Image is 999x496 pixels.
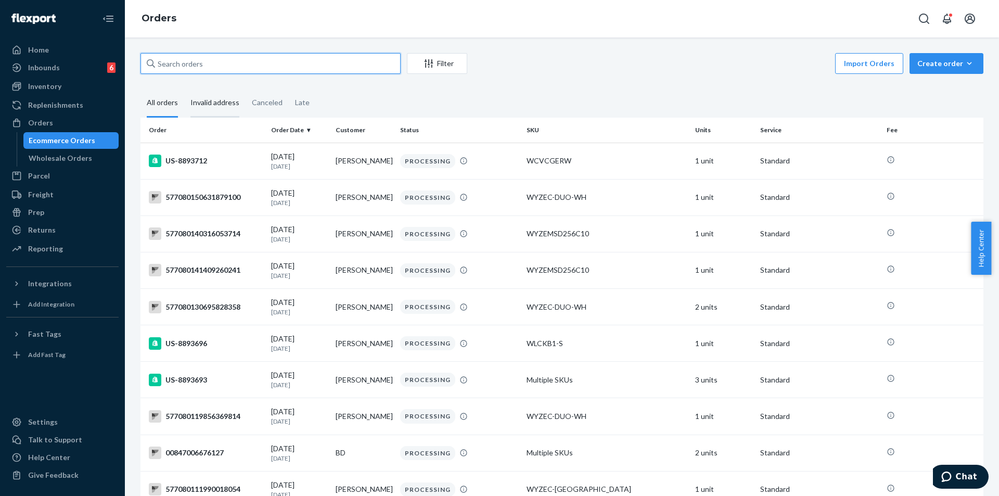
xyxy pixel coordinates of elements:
div: Add Fast Tag [28,350,66,359]
div: [DATE] [271,188,327,207]
td: 3 units [691,362,755,398]
div: Prep [28,207,44,218]
div: 6 [107,62,116,73]
div: Canceled [252,89,283,116]
a: Freight [6,186,119,203]
button: Help Center [971,222,991,275]
td: 2 units [691,289,755,325]
p: [DATE] [271,380,327,389]
td: Multiple SKUs [522,362,691,398]
div: Give Feedback [28,470,79,480]
div: [DATE] [271,224,327,244]
button: Close Navigation [98,8,119,29]
th: SKU [522,118,691,143]
div: Inventory [28,81,61,92]
div: Freight [28,189,54,200]
div: WLCKB1-S [527,338,687,349]
div: US-8893696 [149,337,263,350]
a: Add Fast Tag [6,347,119,363]
div: Inbounds [28,62,60,73]
div: Replenishments [28,100,83,110]
img: Flexport logo [11,14,56,24]
div: US-8893693 [149,374,263,386]
div: 577080119856369814 [149,410,263,423]
button: Give Feedback [6,467,119,484]
p: [DATE] [271,198,327,207]
button: Integrations [6,275,119,292]
button: Open Search Box [914,8,934,29]
div: WYZEC-[GEOGRAPHIC_DATA] [527,484,687,494]
th: Order Date [267,118,331,143]
p: [DATE] [271,235,327,244]
button: Filter [407,53,467,74]
button: Open account menu [959,8,980,29]
div: Settings [28,417,58,427]
div: Add Integration [28,300,74,309]
a: Reporting [6,240,119,257]
td: BD [331,435,396,471]
input: Search orders [140,53,401,74]
button: Talk to Support [6,431,119,448]
div: PROCESSING [400,409,455,423]
button: Import Orders [835,53,903,74]
a: Parcel [6,168,119,184]
td: 1 unit [691,325,755,362]
p: [DATE] [271,162,327,171]
a: Orders [6,115,119,131]
div: 577080141409260241 [149,264,263,276]
p: Standard [760,265,878,275]
p: Standard [760,302,878,312]
td: [PERSON_NAME] [331,289,396,325]
div: Returns [28,225,56,235]
div: Help Center [28,452,70,463]
div: [DATE] [271,334,327,353]
p: Standard [760,411,878,422]
a: Prep [6,204,119,221]
td: 1 unit [691,143,755,179]
div: Customer [336,125,392,134]
td: [PERSON_NAME] [331,252,396,288]
div: [DATE] [271,151,327,171]
a: Wholesale Orders [23,150,119,167]
th: Fee [882,118,983,143]
button: Create order [910,53,983,74]
div: All orders [147,89,178,118]
td: Multiple SKUs [522,435,691,471]
p: [DATE] [271,417,327,426]
div: Create order [917,58,976,69]
div: [DATE] [271,297,327,316]
p: Standard [760,484,878,494]
td: [PERSON_NAME] [331,179,396,215]
button: Open notifications [937,8,957,29]
div: 577080111990018054 [149,483,263,495]
div: 00847006676127 [149,447,263,459]
div: 577080140316053714 [149,227,263,240]
div: Integrations [28,278,72,289]
p: Standard [760,375,878,385]
div: Filter [407,58,467,69]
a: Settings [6,414,119,430]
div: Fast Tags [28,329,61,339]
p: Standard [760,156,878,166]
a: Returns [6,222,119,238]
div: PROCESSING [400,154,455,168]
div: PROCESSING [400,373,455,387]
a: Orders [142,12,176,24]
p: Standard [760,228,878,239]
div: WYZEC-DUO-WH [527,411,687,422]
a: Replenishments [6,97,119,113]
td: 1 unit [691,398,755,435]
div: [DATE] [271,443,327,463]
ol: breadcrumbs [133,4,185,34]
th: Order [140,118,267,143]
a: Inbounds6 [6,59,119,76]
div: PROCESSING [400,263,455,277]
div: Talk to Support [28,435,82,445]
th: Status [396,118,522,143]
a: Ecommerce Orders [23,132,119,149]
p: Standard [760,192,878,202]
td: [PERSON_NAME] [331,398,396,435]
div: [DATE] [271,406,327,426]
